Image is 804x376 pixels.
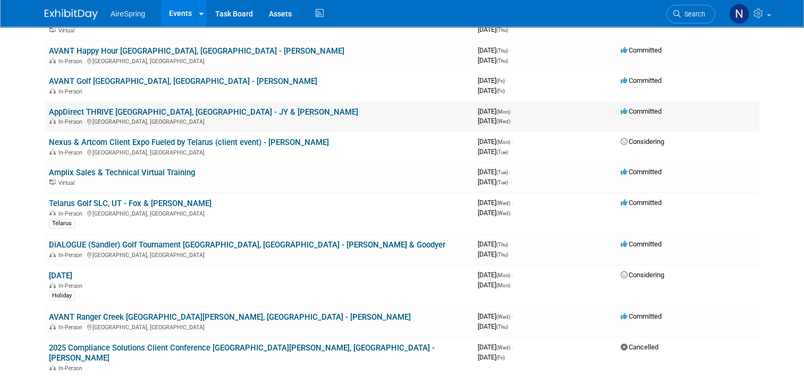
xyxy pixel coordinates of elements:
img: In-Person Event [49,58,56,63]
span: (Thu) [496,48,508,54]
span: [DATE] [478,240,511,248]
a: DiALOGUE (Sandler) Golf Tournament [GEOGRAPHIC_DATA], [GEOGRAPHIC_DATA] - [PERSON_NAME] & Goodyer [49,240,445,250]
span: Virtual [58,180,78,186]
img: In-Person Event [49,324,56,329]
img: In-Person Event [49,283,56,288]
span: [DATE] [478,56,508,64]
span: - [512,138,513,146]
span: [DATE] [478,138,513,146]
span: [DATE] [478,46,511,54]
span: [DATE] [478,209,510,217]
img: In-Person Event [49,88,56,93]
div: [GEOGRAPHIC_DATA], [GEOGRAPHIC_DATA] [49,209,469,217]
span: [DATE] [478,281,510,289]
a: Telarus Golf SLC, UT - Fox & [PERSON_NAME] [49,199,211,208]
img: In-Person Event [49,210,56,216]
span: In-Person [58,365,86,372]
span: - [512,199,513,207]
span: [DATE] [478,199,513,207]
span: (Fri) [496,88,505,94]
span: - [512,271,513,279]
span: [DATE] [478,271,513,279]
span: (Mon) [496,272,510,278]
span: - [510,168,511,176]
img: ExhibitDay [45,9,98,20]
span: (Fri) [496,78,505,84]
span: [DATE] [478,25,508,33]
span: - [510,46,511,54]
span: In-Person [58,58,86,65]
a: AVANT Golf [GEOGRAPHIC_DATA], [GEOGRAPHIC_DATA] - [PERSON_NAME] [49,76,317,86]
span: Committed [621,199,662,207]
div: [GEOGRAPHIC_DATA], [GEOGRAPHIC_DATA] [49,56,469,65]
span: [DATE] [478,353,505,361]
span: Cancelled [621,343,658,351]
span: (Thu) [496,58,508,64]
div: Telarus [49,219,75,228]
span: [DATE] [478,107,513,115]
span: - [512,107,513,115]
span: [DATE] [478,322,508,330]
span: (Tue) [496,169,508,175]
span: In-Person [58,324,86,331]
img: In-Person Event [49,252,56,257]
span: [DATE] [478,250,508,258]
span: [DATE] [478,76,508,84]
a: Amplix Sales & Technical Virtual Training [49,168,195,177]
span: Considering [621,271,664,279]
span: In-Person [58,252,86,259]
span: In-Person [58,283,86,289]
span: [DATE] [478,148,508,156]
span: In-Person [58,210,86,217]
a: 2025 Compliance Solutions Client Conference [GEOGRAPHIC_DATA][PERSON_NAME], [GEOGRAPHIC_DATA] - [... [49,343,435,363]
span: - [506,76,508,84]
span: (Wed) [496,200,510,206]
span: (Wed) [496,210,510,216]
span: - [510,240,511,248]
div: [GEOGRAPHIC_DATA], [GEOGRAPHIC_DATA] [49,117,469,125]
a: AVANT Happy Hour [GEOGRAPHIC_DATA], [GEOGRAPHIC_DATA] - [PERSON_NAME] [49,46,344,56]
span: (Wed) [496,345,510,351]
span: (Thu) [496,324,508,330]
span: Search [681,10,705,18]
span: (Thu) [496,242,508,247]
a: Nexus & Artcom Client Expo Fueled by Telarus (client event) - [PERSON_NAME] [49,138,329,147]
span: Committed [621,312,662,320]
span: [DATE] [478,343,513,351]
span: [DATE] [478,87,505,95]
span: (Tue) [496,180,508,185]
span: Committed [621,46,662,54]
span: (Wed) [496,314,510,320]
span: Committed [621,168,662,176]
a: Search [666,5,715,23]
img: Natalie Pyron [729,4,749,24]
span: Committed [621,107,662,115]
span: [DATE] [478,168,511,176]
span: Committed [621,240,662,248]
span: In-Person [58,118,86,125]
span: Committed [621,76,662,84]
span: AireSpring [111,10,145,18]
span: (Mon) [496,139,510,145]
span: (Thu) [496,252,508,258]
span: In-Person [58,88,86,95]
span: (Mon) [496,283,510,288]
span: [DATE] [478,117,510,125]
div: Holiday [49,291,75,301]
img: In-Person Event [49,149,56,155]
span: In-Person [58,149,86,156]
span: [DATE] [478,178,508,186]
span: Virtual [58,27,78,34]
div: [GEOGRAPHIC_DATA], [GEOGRAPHIC_DATA] [49,322,469,331]
img: In-Person Event [49,365,56,370]
span: (Thu) [496,27,508,33]
img: Virtual Event [49,27,56,32]
span: (Tue) [496,149,508,155]
div: [GEOGRAPHIC_DATA], [GEOGRAPHIC_DATA] [49,250,469,259]
a: AVANT Ranger Creek [GEOGRAPHIC_DATA][PERSON_NAME], [GEOGRAPHIC_DATA] - [PERSON_NAME] [49,312,411,322]
span: (Wed) [496,118,510,124]
div: [GEOGRAPHIC_DATA], [GEOGRAPHIC_DATA] [49,148,469,156]
a: [DATE] [49,271,72,280]
span: - [512,343,513,351]
img: In-Person Event [49,118,56,124]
